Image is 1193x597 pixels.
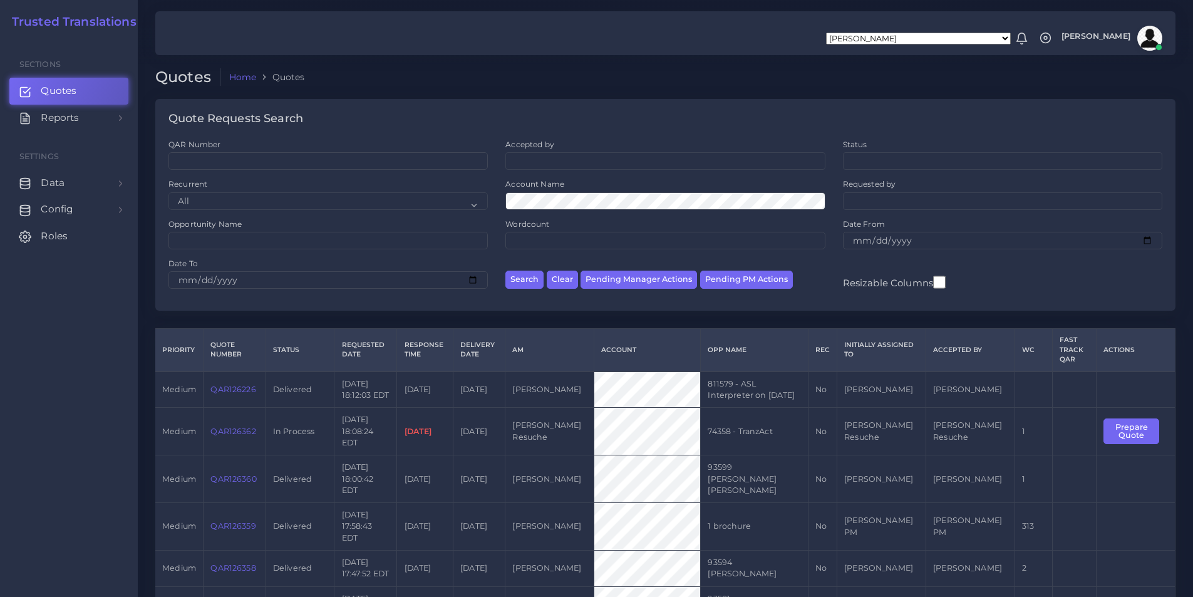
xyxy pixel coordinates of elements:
[1103,418,1159,444] button: Prepare Quote
[162,474,196,484] span: medium
[9,223,128,249] a: Roles
[547,271,578,289] button: Clear
[256,71,304,83] li: Quotes
[926,455,1015,503] td: [PERSON_NAME]
[334,408,397,455] td: [DATE] 18:08:24 EDT
[808,408,837,455] td: No
[1015,550,1052,586] td: 2
[397,550,453,586] td: [DATE]
[453,455,505,503] td: [DATE]
[505,179,564,189] label: Account Name
[505,271,544,289] button: Search
[701,503,808,551] td: 1 brochure
[334,503,397,551] td: [DATE] 17:58:43 EDT
[505,503,594,551] td: [PERSON_NAME]
[505,219,549,229] label: Wordcount
[168,139,220,150] label: QAR Number
[41,84,76,98] span: Quotes
[405,427,432,436] font: [DATE]
[9,78,128,104] a: Quotes
[1052,329,1096,371] th: Fast Track QAR
[155,68,220,86] h2: Quotes
[843,139,867,150] label: Status
[700,271,793,289] button: Pending PM Actions
[41,176,65,190] span: Data
[266,550,334,586] td: Delivered
[933,274,946,290] input: Resizable Columns
[926,408,1015,455] td: [PERSON_NAME] Resuche
[926,550,1015,586] td: [PERSON_NAME]
[808,371,837,408] td: No
[334,329,397,371] th: Requested Date
[168,258,198,269] label: Date To
[397,371,453,408] td: [DATE]
[505,408,594,455] td: [PERSON_NAME] Resuche
[808,503,837,551] td: No
[1015,455,1052,503] td: 1
[701,550,808,586] td: 93594 [PERSON_NAME]
[837,550,926,586] td: [PERSON_NAME]
[581,271,697,289] button: Pending Manager Actions
[843,274,946,290] label: Resizable Columns
[808,455,837,503] td: No
[1061,33,1130,41] span: [PERSON_NAME]
[210,474,256,484] a: QAR126360
[168,112,303,126] h4: Quote Requests Search
[397,503,453,551] td: [DATE]
[843,219,885,229] label: Date From
[505,371,594,408] td: [PERSON_NAME]
[168,179,207,189] label: Recurrent
[453,329,505,371] th: Delivery Date
[1015,408,1052,455] td: 1
[1137,26,1162,51] img: avatar
[210,521,256,531] a: QAR126359
[701,371,808,408] td: 811579 - ASL Interpreter on [DATE]
[837,329,926,371] th: Initially Assigned to
[334,550,397,586] td: [DATE] 17:47:52 EDT
[837,408,926,455] td: [PERSON_NAME] Resuche
[1055,26,1167,51] a: [PERSON_NAME]avatar
[926,371,1015,408] td: [PERSON_NAME]
[505,329,594,371] th: AM
[9,196,128,222] a: Config
[266,371,334,408] td: Delivered
[162,385,196,394] span: medium
[594,329,701,371] th: Account
[266,455,334,503] td: Delivered
[41,111,79,125] span: Reports
[162,521,196,531] span: medium
[453,550,505,586] td: [DATE]
[701,408,808,455] td: 74358 - TranzAct
[229,71,257,83] a: Home
[1015,329,1052,371] th: WC
[808,329,837,371] th: REC
[19,152,59,161] span: Settings
[397,329,453,371] th: Response Time
[837,455,926,503] td: [PERSON_NAME]
[210,563,256,573] a: QAR126358
[162,563,196,573] span: medium
[41,229,68,243] span: Roles
[162,427,196,436] span: medium
[155,329,204,371] th: Priority
[701,455,808,503] td: 93599 [PERSON_NAME] [PERSON_NAME]
[266,329,334,371] th: Status
[453,408,505,455] td: [DATE]
[1015,503,1052,551] td: 313
[210,385,256,394] a: QAR126226
[843,179,896,189] label: Requested by
[210,427,256,436] a: QAR126362
[266,503,334,551] td: Delivered
[41,202,73,216] span: Config
[505,139,554,150] label: Accepted by
[926,329,1015,371] th: Accepted by
[453,503,505,551] td: [DATE]
[3,15,137,29] a: Trusted Translations
[505,550,594,586] td: [PERSON_NAME]
[9,105,128,131] a: Reports
[9,170,128,196] a: Data
[266,408,334,455] td: In Process
[505,455,594,503] td: [PERSON_NAME]
[701,329,808,371] th: Opp Name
